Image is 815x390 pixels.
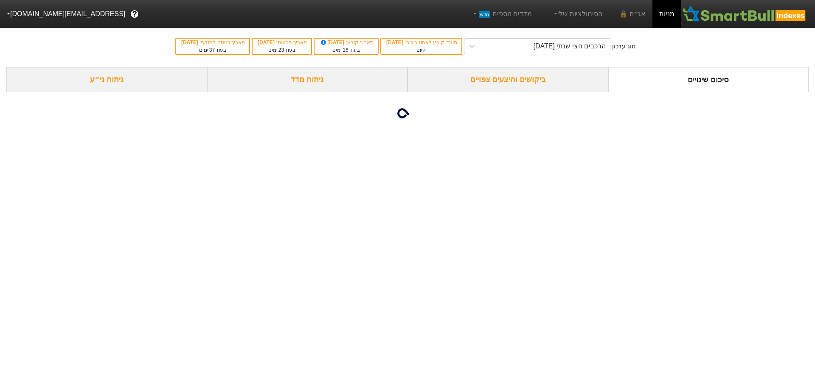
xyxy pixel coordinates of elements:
[257,46,307,54] div: בעוד ימים
[181,39,200,45] span: [DATE]
[549,6,606,22] a: הסימולציות שלי
[343,47,348,53] span: 16
[416,47,426,53] span: היום
[132,8,137,20] span: ?
[207,67,408,92] div: ניתוח מדד
[386,39,405,45] span: [DATE]
[180,39,245,46] div: תאריך כניסה לתוקף :
[319,46,374,54] div: בעוד ימים
[6,67,207,92] div: ניתוח ני״ע
[180,46,245,54] div: בעוד ימים
[319,39,374,46] div: תאריך קובע :
[533,41,606,51] div: הרכבים חצי שנתי [DATE]
[397,103,418,123] img: loading...
[407,67,608,92] div: ביקושים והיצעים צפויים
[257,39,307,46] div: תאריך פרסום :
[479,11,490,18] span: חדש
[612,42,635,51] div: סוג עדכון
[385,39,457,46] div: מועד קובע לאחוז ציבור :
[608,67,809,92] div: סיכום שינויים
[258,39,276,45] span: [DATE]
[320,39,346,45] span: [DATE]
[278,47,284,53] span: 23
[209,47,215,53] span: 37
[468,6,535,22] a: מדדים נוספיםחדש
